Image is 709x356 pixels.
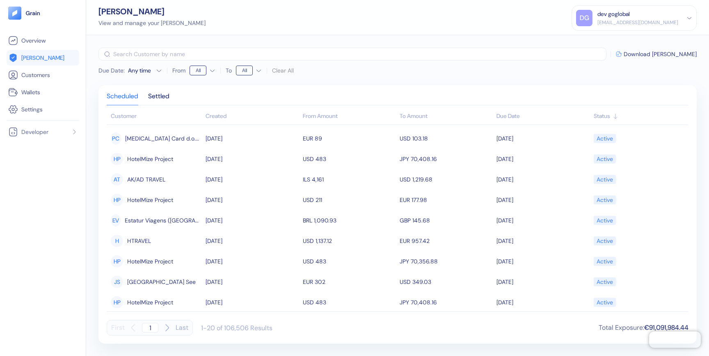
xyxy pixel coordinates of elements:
[127,234,151,248] span: HTRAVEL
[494,251,591,272] td: [DATE]
[597,132,613,145] div: Active
[172,68,185,73] label: From
[107,109,204,125] th: Customer
[597,295,613,309] div: Active
[398,231,494,251] td: EUR 957.42
[236,64,262,77] button: To
[190,64,215,77] button: From
[98,19,206,27] div: View and manage your [PERSON_NAME]
[398,292,494,313] td: JPY 70,408.16
[398,251,494,272] td: JPY 70,356.88
[301,169,398,190] td: ILS 4,161
[599,323,688,333] div: Total Exposure :
[597,152,613,166] div: Active
[8,7,21,20] img: logo-tablet-V2.svg
[301,251,398,272] td: USD 483
[594,112,684,120] div: Sort ascending
[125,213,201,227] span: Estatur Viagens (Sao Paulo) (BRL) (ANT)
[597,275,613,289] div: Active
[226,68,232,73] label: To
[21,36,46,45] span: Overview
[494,231,591,251] td: [DATE]
[98,66,125,75] span: Due Date :
[21,88,40,96] span: Wallets
[576,10,592,26] div: DG
[301,210,398,231] td: BRL 1,090.93
[8,53,78,63] a: [PERSON_NAME]
[301,292,398,313] td: USD 483
[125,132,202,145] span: PBZ Card d.o.o., putnicka agencija
[206,112,298,120] div: Sort ascending
[494,169,591,190] td: [DATE]
[597,254,613,268] div: Active
[127,193,173,207] span: HotelMize Project
[204,128,300,149] td: [DATE]
[127,295,173,309] span: HotelMize Project
[8,70,78,80] a: Customers
[21,54,64,62] span: [PERSON_NAME]
[204,292,300,313] td: [DATE]
[204,190,300,210] td: [DATE]
[127,275,196,289] span: Japan See
[494,272,591,292] td: [DATE]
[98,66,162,75] button: Due Date:Any time
[644,323,688,332] span: €91,091,984.44
[21,71,50,79] span: Customers
[496,112,589,120] div: Sort ascending
[21,128,48,136] span: Developer
[201,324,272,332] div: 1-20 of 106,506 Results
[111,296,123,308] div: HP
[494,128,591,149] td: [DATE]
[398,109,494,125] th: To Amount
[111,132,121,145] div: PC
[111,173,123,186] div: AT
[111,153,123,165] div: HP
[204,231,300,251] td: [DATE]
[111,194,123,206] div: HP
[624,51,697,57] span: Download [PERSON_NAME]
[301,231,398,251] td: USD 1,137.12
[398,169,494,190] td: USD 1,219.68
[597,19,678,26] div: [EMAIL_ADDRESS][DOMAIN_NAME]
[107,93,138,105] div: Scheduled
[301,128,398,149] td: EUR 89
[25,10,41,16] img: logo
[204,272,300,292] td: [DATE]
[127,152,173,166] span: HotelMize Project
[111,214,121,227] div: EV
[398,149,494,169] td: JPY 70,408.16
[597,10,630,18] div: dev goglobal
[8,87,78,97] a: Wallets
[597,172,613,186] div: Active
[301,109,398,125] th: From Amount
[494,190,591,210] td: [DATE]
[127,254,173,268] span: HotelMize Project
[127,172,165,186] span: AK/AD TRAVEL
[494,210,591,231] td: [DATE]
[301,149,398,169] td: USD 483
[204,149,300,169] td: [DATE]
[98,7,206,16] div: [PERSON_NAME]
[597,193,613,207] div: Active
[597,234,613,248] div: Active
[494,149,591,169] td: [DATE]
[398,190,494,210] td: EUR 177.98
[301,190,398,210] td: USD 211
[649,331,701,348] iframe: Chatra live chat
[8,104,78,114] a: Settings
[111,235,123,247] div: H
[8,36,78,45] a: Overview
[111,276,123,288] div: JS
[111,255,123,268] div: HP
[204,251,300,272] td: [DATE]
[128,66,153,75] div: Any time
[148,93,169,105] div: Settled
[398,210,494,231] td: GBP 145.68
[111,320,125,336] button: First
[113,48,606,61] input: Search Customer by name
[398,128,494,149] td: USD 103.18
[204,169,300,190] td: [DATE]
[597,213,613,227] div: Active
[204,210,300,231] td: [DATE]
[21,105,43,113] span: Settings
